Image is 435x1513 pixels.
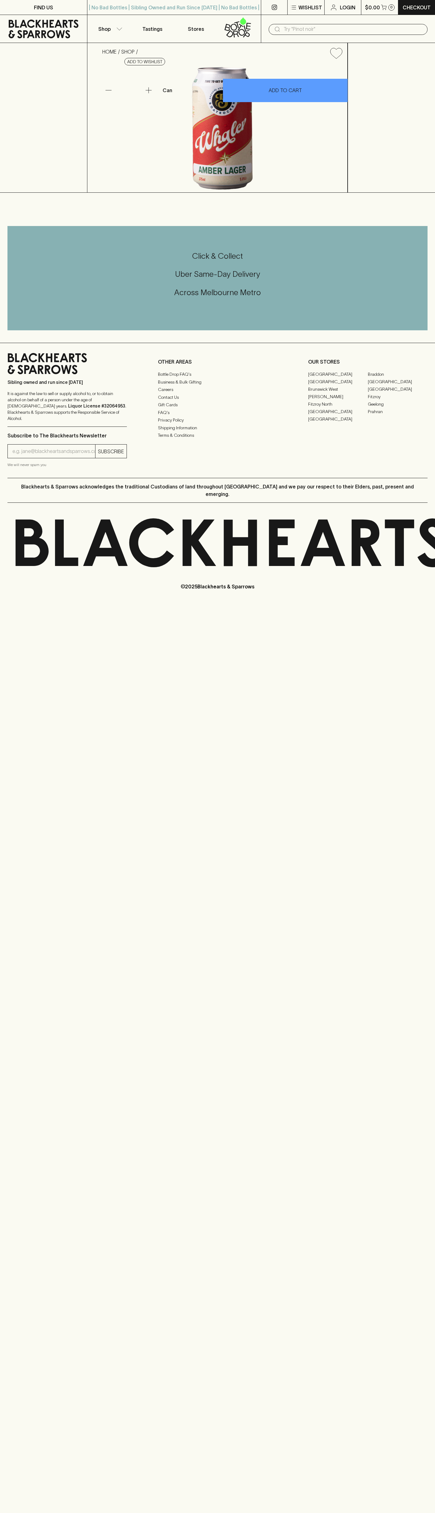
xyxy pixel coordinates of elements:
[7,251,428,261] h5: Click & Collect
[158,358,277,365] p: OTHER AREAS
[328,45,345,61] button: Add to wishlist
[7,269,428,279] h5: Uber Same-Day Delivery
[95,445,127,458] button: SUBSCRIBE
[158,394,277,401] a: Contact Us
[7,379,127,385] p: Sibling owned and run since [DATE]
[12,446,95,456] input: e.g. jane@blackheartsandsparrows.com.au
[98,25,111,33] p: Shop
[308,370,368,378] a: [GEOGRAPHIC_DATA]
[308,358,428,365] p: OUR STORES
[98,448,124,455] p: SUBSCRIBE
[87,15,131,43] button: Shop
[368,400,428,408] a: Geelong
[160,84,223,97] div: Can
[365,4,380,11] p: $0.00
[97,64,347,192] img: 77315.png
[368,378,428,385] a: [GEOGRAPHIC_DATA]
[102,49,117,54] a: HOME
[368,385,428,393] a: [GEOGRAPHIC_DATA]
[188,25,204,33] p: Stores
[368,393,428,400] a: Fitzroy
[368,408,428,415] a: Prahran
[158,417,277,424] a: Privacy Policy
[7,226,428,330] div: Call to action block
[308,378,368,385] a: [GEOGRAPHIC_DATA]
[124,58,165,65] button: Add to wishlist
[308,408,368,415] a: [GEOGRAPHIC_DATA]
[68,403,125,408] strong: Liquor License #32064953
[121,49,135,54] a: SHOP
[158,378,277,386] a: Business & Bulk Gifting
[158,432,277,439] a: Terms & Conditions
[403,4,431,11] p: Checkout
[7,432,127,439] p: Subscribe to The Blackhearts Newsletter
[34,4,53,11] p: FIND US
[223,79,348,102] button: ADD TO CART
[142,25,162,33] p: Tastings
[308,415,368,423] a: [GEOGRAPHIC_DATA]
[7,287,428,298] h5: Across Melbourne Metro
[158,424,277,431] a: Shipping Information
[163,87,172,94] p: Can
[7,390,127,422] p: It is against the law to sell or supply alcohol to, or to obtain alcohol on behalf of a person un...
[158,371,277,378] a: Bottle Drop FAQ's
[131,15,174,43] a: Tastings
[269,87,302,94] p: ADD TO CART
[298,4,322,11] p: Wishlist
[7,462,127,468] p: We will never spam you
[340,4,355,11] p: Login
[308,385,368,393] a: Brunswick West
[390,6,393,9] p: 0
[308,393,368,400] a: [PERSON_NAME]
[308,400,368,408] a: Fitzroy North
[174,15,218,43] a: Stores
[158,401,277,409] a: Gift Cards
[158,386,277,394] a: Careers
[368,370,428,378] a: Braddon
[158,409,277,416] a: FAQ's
[284,24,423,34] input: Try "Pinot noir"
[12,483,423,498] p: Blackhearts & Sparrows acknowledges the traditional Custodians of land throughout [GEOGRAPHIC_DAT...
